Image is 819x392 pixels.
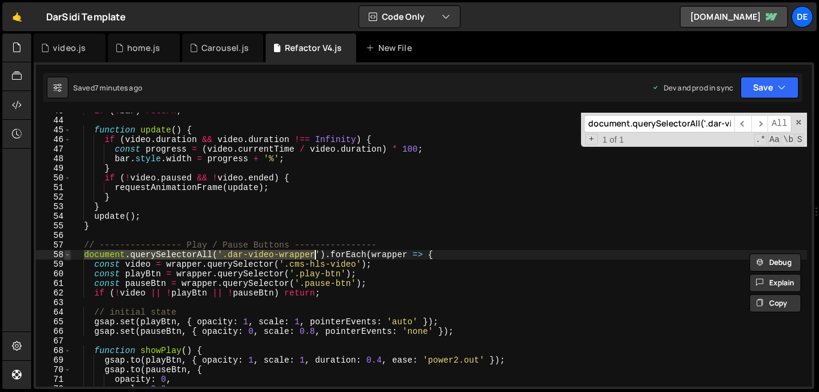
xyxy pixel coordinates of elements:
div: 50 [36,173,71,183]
button: Explain [749,274,801,292]
div: Saved [73,83,142,93]
div: 57 [36,240,71,250]
div: 56 [36,231,71,240]
div: 45 [36,125,71,135]
div: Carousel.js [201,42,249,54]
div: 7 minutes ago [95,83,142,93]
div: 66 [36,327,71,336]
button: Copy [749,294,801,312]
div: home.js [127,42,160,54]
span: ​ [751,115,768,132]
div: 48 [36,154,71,164]
div: 70 [36,365,71,375]
span: Toggle Replace mode [585,134,598,144]
div: 46 [36,135,71,144]
div: 54 [36,212,71,221]
span: CaseSensitive Search [768,134,781,146]
div: 49 [36,164,71,173]
div: 52 [36,192,71,202]
div: 67 [36,336,71,346]
div: 65 [36,317,71,327]
div: Dev and prod in sync [652,83,733,93]
span: 1 of 1 [598,135,629,144]
span: Search In Selection [796,134,803,146]
div: 59 [36,260,71,269]
div: 58 [36,250,71,260]
button: Code Only [359,6,460,28]
div: 55 [36,221,71,231]
div: 62 [36,288,71,298]
div: 60 [36,269,71,279]
a: [DOMAIN_NAME] [680,6,788,28]
button: Debug [749,254,801,272]
input: Search for [584,115,734,132]
div: 51 [36,183,71,192]
div: New File [366,42,416,54]
span: Alt-Enter [767,115,791,132]
div: Refactor V4.js [285,42,342,54]
div: 69 [36,355,71,365]
div: 68 [36,346,71,355]
span: Whole Word Search [782,134,794,146]
div: 64 [36,307,71,317]
div: 61 [36,279,71,288]
a: De [791,6,813,28]
span: RegExp Search [754,134,767,146]
a: 🤙 [2,2,32,31]
div: 71 [36,375,71,384]
div: 44 [36,116,71,125]
button: Save [740,77,799,98]
div: 47 [36,144,71,154]
div: 63 [36,298,71,307]
div: video.js [53,42,86,54]
div: 53 [36,202,71,212]
div: DarSidi Template [46,10,127,24]
span: ​ [734,115,751,132]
